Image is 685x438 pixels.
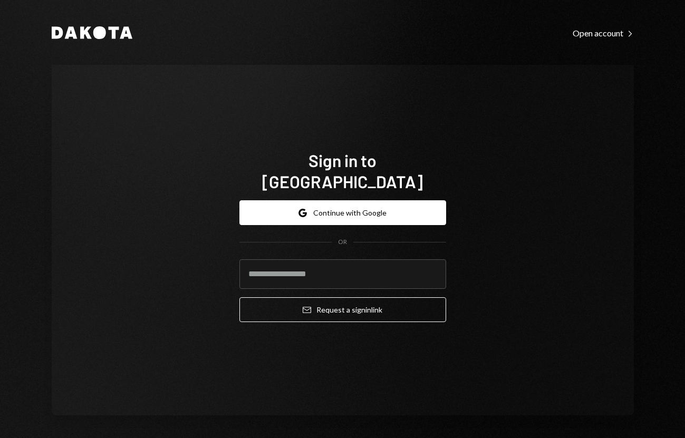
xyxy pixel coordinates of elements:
button: Request a signinlink [239,297,446,322]
div: Open account [573,28,634,38]
div: OR [338,238,347,247]
h1: Sign in to [GEOGRAPHIC_DATA] [239,150,446,192]
button: Continue with Google [239,200,446,225]
a: Open account [573,27,634,38]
